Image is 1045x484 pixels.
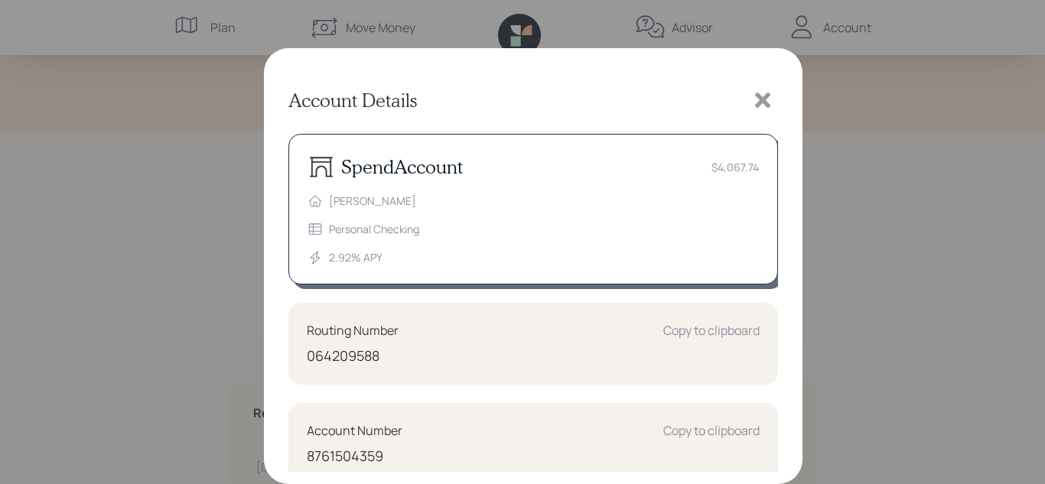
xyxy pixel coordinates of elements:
[329,249,383,265] div: 2.92 % APY
[663,421,760,440] div: Copy to clipboard
[329,193,416,209] div: [PERSON_NAME]
[307,321,399,339] div: Routing Number
[307,421,402,440] div: Account Number
[711,159,759,175] div: $4,067.74
[663,321,760,339] div: Copy to clipboard
[307,346,760,366] div: 064209588
[288,89,417,112] h3: Account Details
[341,156,463,178] h3: Spend Account
[329,221,419,237] div: Personal Checking
[307,446,760,466] div: 8761504359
